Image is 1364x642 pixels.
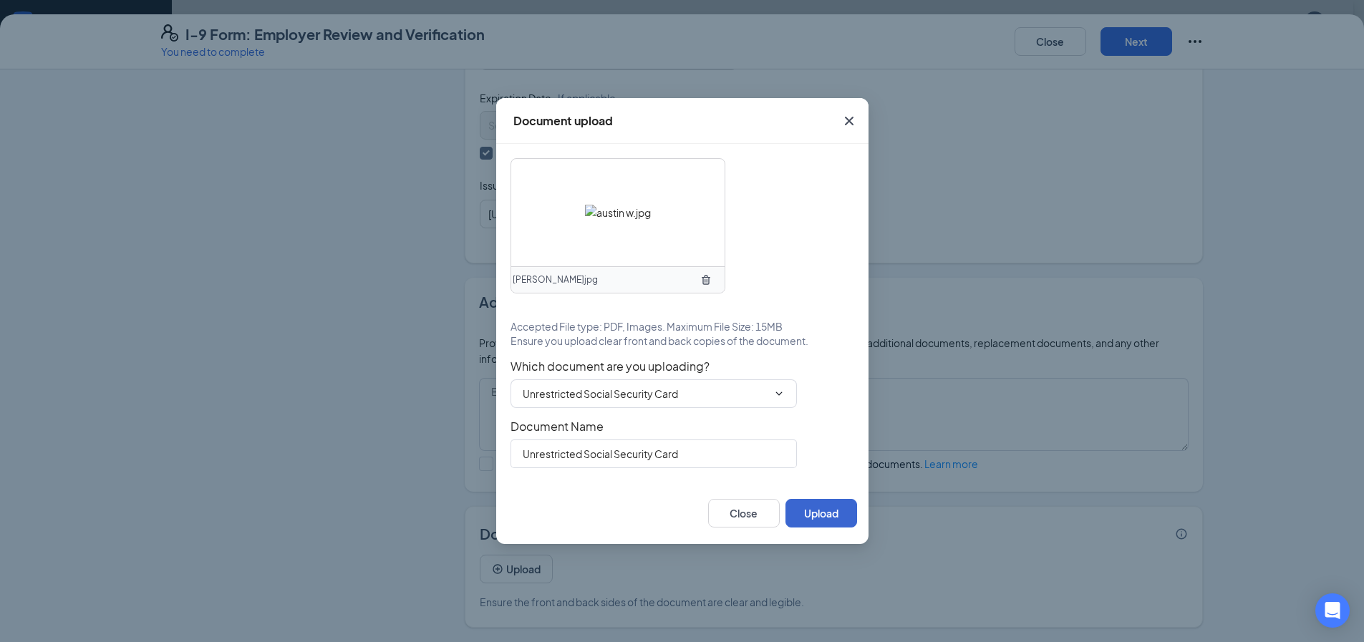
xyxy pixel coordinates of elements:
div: Document upload [513,113,613,129]
svg: TrashOutline [700,274,712,286]
button: Close [708,499,780,527]
button: Close [830,98,869,144]
input: Enter document name [511,439,797,468]
span: Accepted File type: PDF, Images. Maximum File Size: 15MB [511,319,783,334]
button: Upload [785,499,857,527]
span: Ensure you upload clear front and back copies of the document. [511,334,808,348]
button: TrashOutline [695,268,717,291]
span: [PERSON_NAME]jpg [513,273,598,287]
svg: Cross [841,112,858,130]
svg: ChevronDown [773,388,785,399]
img: austin w.jpg [585,205,651,220]
span: Which document are you uploading? [511,359,854,374]
span: Document Name [511,419,854,434]
input: Select document type [523,386,768,402]
div: Open Intercom Messenger [1315,593,1350,628]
